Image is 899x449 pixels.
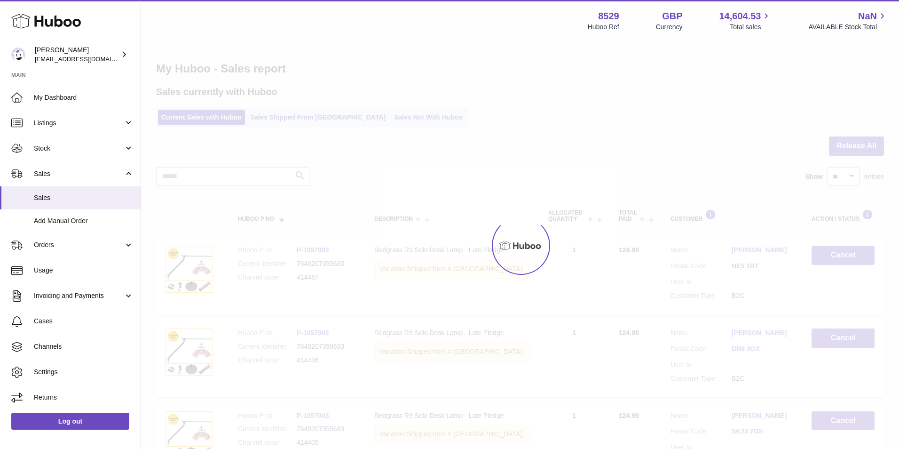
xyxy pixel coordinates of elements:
[34,193,134,202] span: Sales
[719,10,761,23] span: 14,604.53
[662,10,682,23] strong: GBP
[34,368,134,377] span: Settings
[34,266,134,275] span: Usage
[34,93,134,102] span: My Dashboard
[858,10,877,23] span: NaN
[808,10,888,32] a: NaN AVAILABLE Stock Total
[34,317,134,326] span: Cases
[719,10,772,32] a: 14,604.53 Total sales
[34,216,134,225] span: Add Manual Order
[808,23,888,32] span: AVAILABLE Stock Total
[34,144,124,153] span: Stock
[34,342,134,351] span: Channels
[11,48,25,62] img: internalAdmin-8529@internal.huboo.com
[730,23,772,32] span: Total sales
[35,55,138,63] span: [EMAIL_ADDRESS][DOMAIN_NAME]
[34,241,124,249] span: Orders
[11,413,129,430] a: Log out
[34,169,124,178] span: Sales
[656,23,683,32] div: Currency
[34,291,124,300] span: Invoicing and Payments
[34,119,124,128] span: Listings
[34,393,134,402] span: Returns
[35,46,119,64] div: [PERSON_NAME]
[588,23,619,32] div: Huboo Ref
[598,10,619,23] strong: 8529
